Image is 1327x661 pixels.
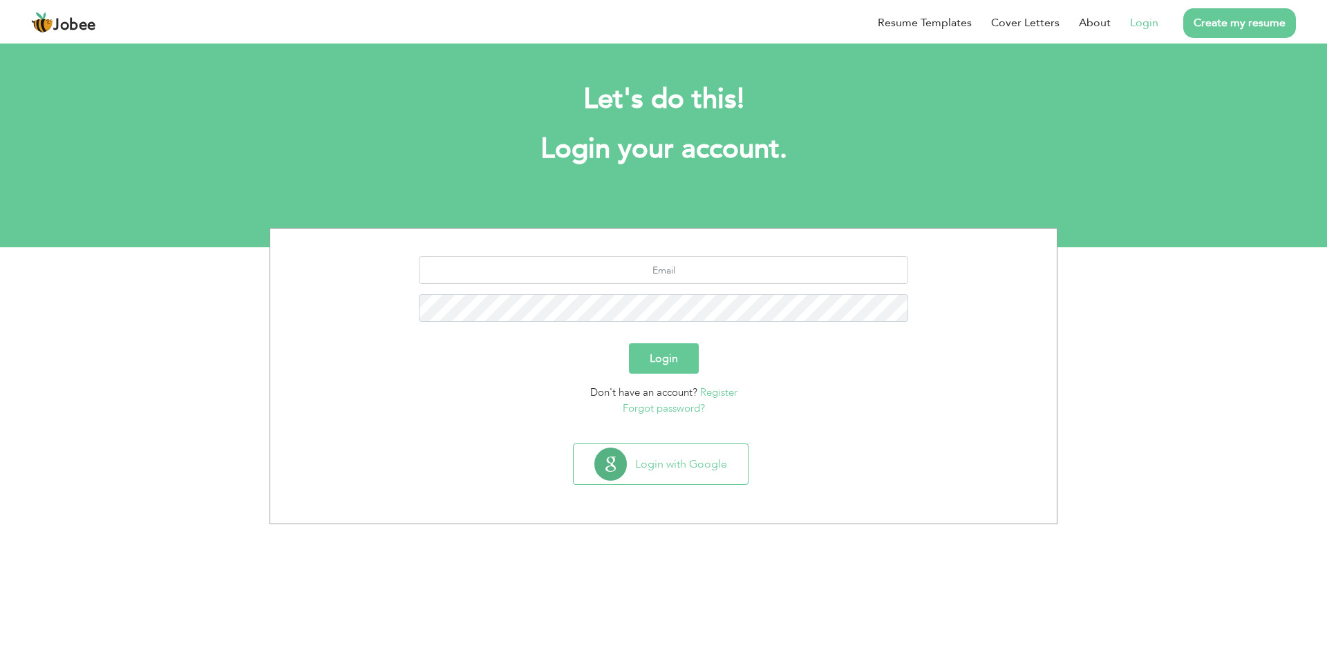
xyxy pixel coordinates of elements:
button: Login [629,343,699,374]
input: Email [419,256,909,284]
a: Forgot password? [623,401,705,415]
a: Create my resume [1183,8,1296,38]
a: Resume Templates [878,15,972,31]
span: Don't have an account? [590,385,697,399]
h2: Let's do this! [290,82,1037,117]
img: jobee.io [31,12,53,34]
a: Cover Letters [991,15,1060,31]
h1: Login your account. [290,131,1037,167]
button: Login with Google [574,444,748,484]
a: Register [700,385,737,399]
a: About [1079,15,1111,31]
span: Jobee [53,18,96,33]
a: Jobee [31,12,96,34]
a: Login [1130,15,1158,31]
